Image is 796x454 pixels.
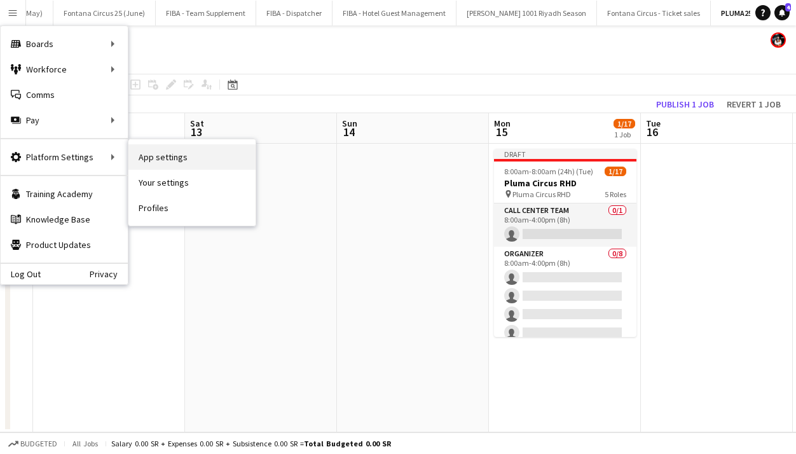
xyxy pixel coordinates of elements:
[256,1,333,25] button: FIBA - Dispatcher
[512,189,571,199] span: Pluma Circus RHD
[128,144,256,170] a: App settings
[605,167,626,176] span: 1/17
[494,203,636,247] app-card-role: Call center team0/18:00am-4:00pm (8h)
[190,118,204,129] span: Sat
[614,119,635,128] span: 1/17
[70,439,100,448] span: All jobs
[597,1,711,25] button: Fontana Circus - Ticket sales
[504,167,593,176] span: 8:00am-8:00am (24h) (Tue)
[111,439,391,448] div: Salary 0.00 SR + Expenses 0.00 SR + Subsistence 0.00 SR =
[1,107,128,133] div: Pay
[494,247,636,419] app-card-role: Organizer0/88:00am-4:00pm (8h)
[20,439,57,448] span: Budgeted
[711,1,781,25] button: PLUMA25 - SEP
[342,118,357,129] span: Sun
[1,57,128,82] div: Workforce
[1,82,128,107] a: Comms
[1,269,41,279] a: Log Out
[128,195,256,221] a: Profiles
[1,232,128,258] a: Product Updates
[340,125,357,139] span: 14
[1,31,128,57] div: Boards
[6,437,59,451] button: Budgeted
[605,189,626,199] span: 5 Roles
[651,96,719,113] button: Publish 1 job
[774,5,790,20] a: 4
[494,149,636,159] div: Draft
[1,181,128,207] a: Training Academy
[494,177,636,189] h3: Pluma Circus RHD
[771,32,786,48] app-user-avatar: Abdulmalik Al-Ghamdi
[156,1,256,25] button: FIBA - Team Supplement
[53,1,156,25] button: Fontana Circus 25 (June)
[492,125,511,139] span: 15
[644,125,661,139] span: 16
[188,125,204,139] span: 13
[1,144,128,170] div: Platform Settings
[304,439,391,448] span: Total Budgeted 0.00 SR
[494,149,636,337] app-job-card: Draft8:00am-8:00am (24h) (Tue)1/17Pluma Circus RHD Pluma Circus RHD5 RolesCall center team0/18:00...
[494,118,511,129] span: Mon
[785,3,791,11] span: 4
[456,1,597,25] button: [PERSON_NAME] 1001 Riyadh Season
[646,118,661,129] span: Tue
[614,130,635,139] div: 1 Job
[90,269,128,279] a: Privacy
[128,170,256,195] a: Your settings
[722,96,786,113] button: Revert 1 job
[1,207,128,232] a: Knowledge Base
[333,1,456,25] button: FIBA - Hotel Guest Management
